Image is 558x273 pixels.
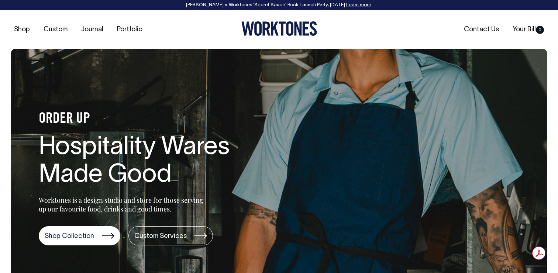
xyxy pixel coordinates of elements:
[39,111,275,127] h4: ORDER UP
[39,134,275,189] h1: Hospitality Wares Made Good
[536,26,544,34] span: 0
[41,24,70,36] a: Custom
[128,226,213,245] a: Custom Services
[114,24,145,36] a: Portfolio
[39,226,120,245] a: Shop Collection
[11,24,33,36] a: Shop
[78,24,106,36] a: Journal
[461,24,502,36] a: Contact Us
[346,3,371,7] a: Learn more
[510,24,547,36] a: Your Bill0
[39,196,207,213] p: Worktones is a design studio and store for those serving up our favourite food, drinks and good t...
[7,3,551,8] div: [PERSON_NAME] × Worktones ‘Secret Sauce’ Book Launch Party, [DATE]. .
